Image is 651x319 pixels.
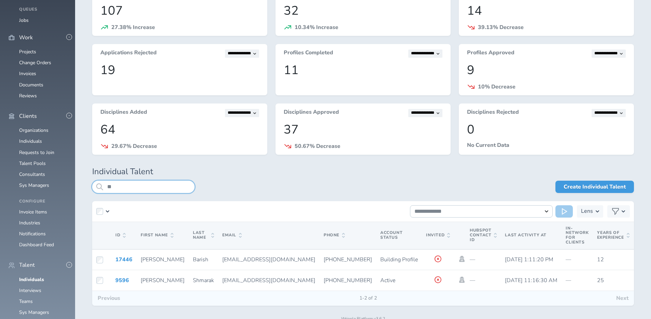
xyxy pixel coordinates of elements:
[19,149,54,156] a: Requests to Join
[284,123,442,137] p: 37
[19,160,46,167] a: Talent Pools
[458,277,466,283] a: Impersonate
[505,277,557,284] span: [DATE] 11:16:30 AM
[19,220,40,226] a: Industries
[115,233,126,238] span: ID
[577,205,603,218] button: Lens
[66,113,72,119] button: -
[555,205,573,218] button: Run Action
[19,241,54,248] a: Dashboard Feed
[505,232,547,238] span: Last Activity At
[566,277,571,284] span: —
[19,209,47,215] a: Invoice Items
[193,277,214,284] span: Shmarak
[19,262,35,268] span: Talent
[19,127,48,134] a: Organizations
[566,256,571,263] span: —
[555,181,634,193] a: Create Individual Talent
[566,225,589,245] span: In-Network for Clients
[66,34,72,40] button: -
[458,256,466,262] a: Impersonate
[141,256,185,263] span: [PERSON_NAME]
[284,4,442,18] p: 32
[19,138,42,144] a: Individuals
[92,291,126,305] button: Previous
[100,123,259,137] p: 64
[354,295,382,301] span: 1-2 of 2
[19,93,37,99] a: Reviews
[597,231,629,240] span: Years of Experience
[222,233,242,238] span: Email
[19,70,36,77] a: Invoices
[380,256,418,263] span: Building Profile
[100,109,147,117] h3: Disciplines Added
[100,63,259,77] p: 19
[100,4,259,18] p: 107
[478,83,515,91] span: 10% Decrease
[295,24,338,31] span: 10.34% Increase
[324,277,372,284] span: [PHONE_NUMBER]
[141,233,173,238] span: First Name
[380,277,395,284] span: Active
[19,276,44,283] a: Individuals
[611,291,634,305] button: Next
[467,109,519,117] h3: Disciplines Rejected
[284,109,339,117] h3: Disciplines Approved
[100,50,157,58] h3: Applications Rejected
[478,24,524,31] span: 39.13% Decrease
[470,256,497,263] p: —
[324,256,372,263] span: [PHONE_NUMBER]
[19,82,43,88] a: Documents
[66,262,72,268] button: -
[19,287,41,294] a: Interviews
[19,59,51,66] a: Change Orders
[19,231,46,237] a: Notifications
[193,256,208,263] span: Barish
[115,256,132,263] a: 17446
[380,230,402,240] span: Account Status
[597,256,604,263] span: 12
[19,171,45,178] a: Consultants
[19,298,33,305] a: Teams
[470,228,497,242] span: Hubspot Contact Id
[284,63,442,77] p: 11
[426,233,450,238] span: Invited
[295,142,340,150] span: 50.67% Decrease
[193,231,214,240] span: Last Name
[115,277,129,284] a: 9596
[111,142,157,150] span: 29.67% Decrease
[19,113,37,119] span: Clients
[19,309,49,316] a: Sys Managers
[505,256,553,263] span: [DATE] 1:11:20 PM
[467,141,509,149] span: No Current Data
[19,48,36,55] a: Projects
[19,199,67,204] h4: Configure
[467,50,514,58] h3: Profiles Approved
[92,167,634,177] h1: Individual Talent
[19,182,49,189] a: Sys Managers
[284,50,333,58] h3: Profiles Completed
[19,34,33,41] span: Work
[141,277,185,284] span: [PERSON_NAME]
[597,277,604,284] span: 25
[19,7,67,12] h4: Queues
[222,256,315,263] span: [EMAIL_ADDRESS][DOMAIN_NAME]
[467,63,626,77] p: 9
[467,123,626,137] p: 0
[470,277,497,283] p: —
[324,233,345,238] span: Phone
[222,277,315,284] span: [EMAIL_ADDRESS][DOMAIN_NAME]
[19,17,29,24] a: Jobs
[111,24,155,31] span: 27.38% Increase
[467,4,626,18] p: 14
[581,205,593,218] h3: Lens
